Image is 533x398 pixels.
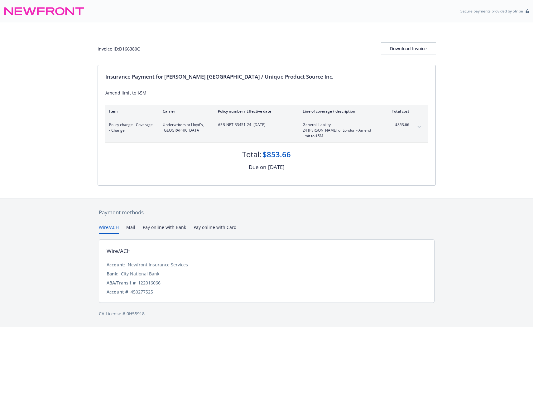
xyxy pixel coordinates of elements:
[242,149,261,160] div: Total:
[109,109,153,114] div: Item
[143,224,186,234] button: Pay online with Bank
[99,224,119,234] button: Wire/ACH
[107,279,136,286] div: ABA/Transit #
[460,8,523,14] p: Secure payments provided by Stripe
[303,109,376,114] div: Line of coverage / description
[163,122,208,133] span: Underwriters at Lloyd's, [GEOGRAPHIC_DATA]
[303,122,376,139] span: General Liability24 [PERSON_NAME] of London - Amend limit to $5M
[303,122,376,128] span: General Liability
[303,128,376,139] span: 24 [PERSON_NAME] of London - Amend limit to $5M
[105,118,428,143] div: Policy change - Coverage - ChangeUnderwriters at Lloyd's, [GEOGRAPHIC_DATA]#SB-NRT-33451-24- [DAT...
[131,289,153,295] div: 450277525
[107,270,118,277] div: Bank:
[107,261,125,268] div: Account:
[163,109,208,114] div: Carrier
[218,122,293,128] span: #SB-NRT-33451-24 - [DATE]
[109,122,153,133] span: Policy change - Coverage - Change
[138,279,161,286] div: 122016066
[414,122,424,132] button: expand content
[121,270,159,277] div: City National Bank
[105,73,428,81] div: Insurance Payment for [PERSON_NAME] [GEOGRAPHIC_DATA] / Unique Product Source Inc.
[381,43,436,55] div: Download Invoice
[386,109,409,114] div: Total cost
[268,163,285,171] div: [DATE]
[105,90,428,96] div: Amend limit to $5M
[194,224,237,234] button: Pay online with Card
[107,289,128,295] div: Account #
[99,208,435,216] div: Payment methods
[386,122,409,128] span: $853.66
[128,261,188,268] div: Newfront Insurance Services
[107,247,131,255] div: Wire/ACH
[99,310,435,317] div: CA License # 0H55918
[262,149,291,160] div: $853.66
[381,42,436,55] button: Download Invoice
[126,224,135,234] button: Mail
[98,46,140,52] div: Invoice ID: D166380C
[218,109,293,114] div: Policy number / Effective date
[249,163,266,171] div: Due on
